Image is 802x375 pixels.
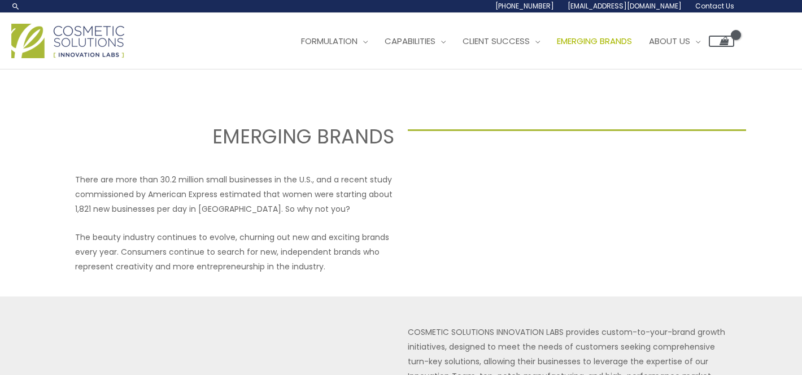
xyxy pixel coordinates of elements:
[640,24,709,58] a: About Us
[284,24,734,58] nav: Site Navigation
[463,35,530,47] span: Client Success
[709,36,734,47] a: View Shopping Cart, empty
[649,35,690,47] span: About Us
[56,124,395,150] h2: EMERGING BRANDS
[376,24,454,58] a: Capabilities
[495,1,554,11] span: [PHONE_NUMBER]
[301,35,358,47] span: Formulation
[385,35,435,47] span: Capabilities
[75,172,394,216] p: There are more than 30.2 million small businesses in the U.S., and a recent study commissioned by...
[557,35,632,47] span: Emerging Brands
[548,24,640,58] a: Emerging Brands
[454,24,548,58] a: Client Success
[293,24,376,58] a: Formulation
[695,1,734,11] span: Contact Us
[75,230,394,274] p: The beauty industry continues to evolve, churning out new and exciting brands every year. Consume...
[11,24,124,58] img: Cosmetic Solutions Logo
[568,1,682,11] span: [EMAIL_ADDRESS][DOMAIN_NAME]
[11,2,20,11] a: Search icon link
